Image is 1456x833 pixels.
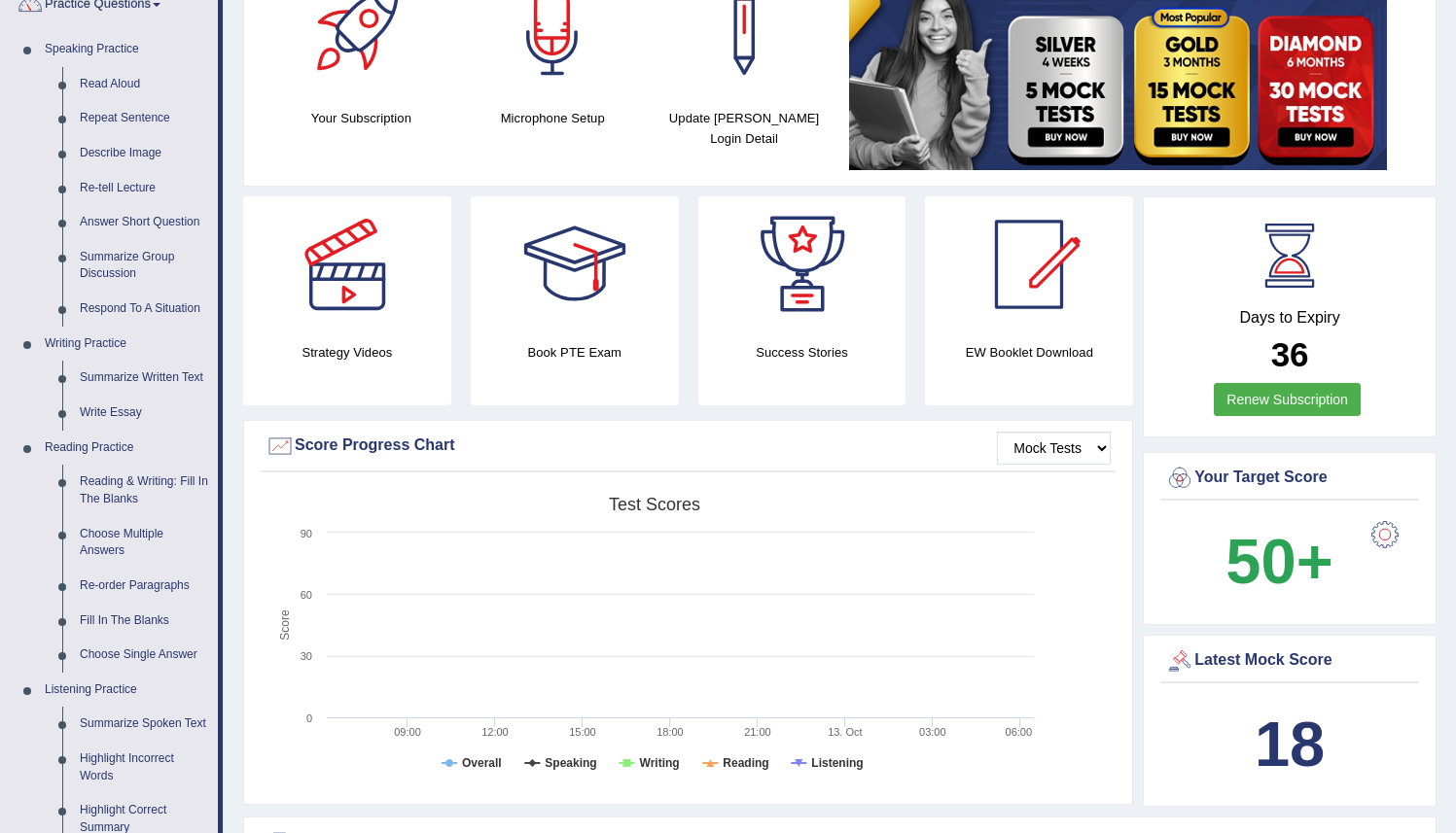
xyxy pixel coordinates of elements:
a: Fill In The Blanks [71,604,218,639]
a: Read Aloud [71,67,218,102]
tspan: 13. Oct [828,726,862,738]
a: Reading & Writing: Fill In The Blanks [71,465,218,516]
a: Choose Single Answer [71,638,218,673]
a: Choose Multiple Answers [71,517,218,569]
a: Summarize Spoken Text [71,707,218,742]
text: 21:00 [744,726,771,738]
a: Speaking Practice [36,32,218,67]
b: 50+ [1225,526,1332,597]
tspan: Writing [640,756,680,770]
text: 03:00 [919,726,946,738]
a: Write Essay [71,396,218,431]
a: Answer Short Question [71,205,218,240]
div: Latest Mock Score [1165,646,1414,676]
a: Summarize Group Discussion [71,240,218,292]
h4: Success Stories [698,342,906,363]
a: Repeat Sentence [71,101,218,136]
div: Your Target Score [1165,464,1414,493]
text: 0 [306,712,312,724]
tspan: Score [278,609,292,641]
tspan: Reading [723,756,768,770]
text: 30 [301,650,312,662]
tspan: Speaking [545,756,596,770]
a: Writing Practice [36,327,218,362]
a: Summarize Written Text [71,361,218,396]
b: 18 [1255,709,1325,780]
h4: Your Subscription [275,108,447,128]
a: Renew Subscription [1214,383,1361,416]
a: Reading Practice [36,431,218,466]
h4: EW Booklet Download [925,342,1133,363]
h4: Microphone Setup [467,108,639,128]
text: 90 [301,528,312,539]
a: Respond To A Situation [71,292,218,327]
h4: Days to Expiry [1165,309,1414,327]
text: 18:00 [657,726,684,738]
a: Listening Practice [36,673,218,708]
a: Highlight Incorrect Words [71,742,218,793]
a: Re-order Paragraphs [71,569,218,604]
a: Describe Image [71,136,218,171]
text: 15:00 [569,726,596,738]
h4: Book PTE Exam [471,342,679,363]
b: 36 [1271,335,1309,373]
div: Score Progress Chart [266,432,1111,461]
a: Re-tell Lecture [71,171,218,206]
text: 12:00 [481,726,509,738]
tspan: Overall [462,756,502,770]
text: 09:00 [394,726,421,738]
tspan: Test scores [609,495,700,514]
tspan: Listening [811,756,863,770]
text: 60 [301,589,312,601]
h4: Update [PERSON_NAME] Login Detail [658,108,831,149]
text: 06:00 [1006,726,1033,738]
h4: Strategy Videos [243,342,451,363]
